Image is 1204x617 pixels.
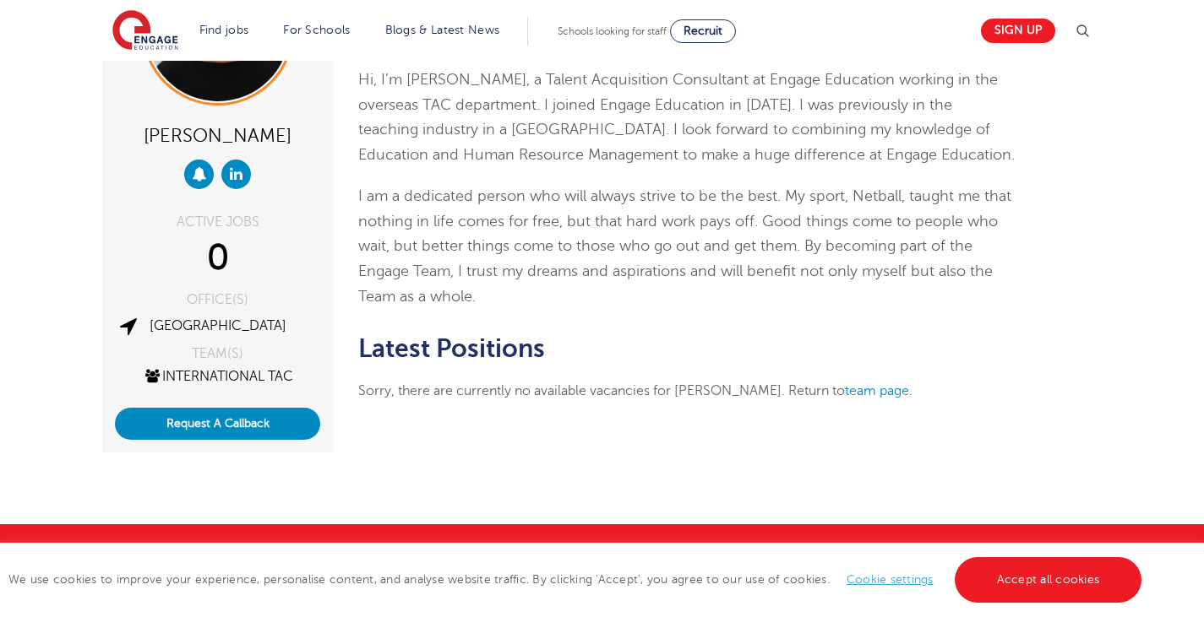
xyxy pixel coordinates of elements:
a: For Schools [283,24,350,36]
a: Accept all cookies [955,557,1142,603]
a: team page [845,383,909,398]
h2: Latest Positions [358,334,1016,363]
button: Request A Callback [115,408,320,440]
div: OFFICE(S) [115,293,320,306]
div: ACTIVE JOBS [115,215,320,229]
img: Engage Education [112,10,178,52]
span: We use cookies to improve your experience, personalise content, and analyse website traffic. By c... [8,573,1146,586]
div: 0 [115,237,320,279]
span: Schools looking for staff [558,25,667,37]
p: I am a dedicated person who will always strive to be the best. My sport, Netball, taught me that ... [358,184,1016,309]
a: Cookie settings [847,573,934,586]
a: Blogs & Latest News [385,24,500,36]
a: Find jobs [199,24,249,36]
div: [PERSON_NAME] [115,118,320,151]
a: International TAC [143,369,293,384]
p: Sorry, there are currently no available vacancies for [PERSON_NAME]. Return to . [358,380,1016,402]
div: TEAM(S) [115,347,320,360]
span: Recruit [684,24,722,37]
a: Sign up [981,19,1055,43]
a: Recruit [670,19,736,43]
a: [GEOGRAPHIC_DATA] [150,318,286,333]
p: Hi, I’m [PERSON_NAME], a Talent Acquisition Consultant at Engage Education working in the oversea... [358,68,1016,167]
